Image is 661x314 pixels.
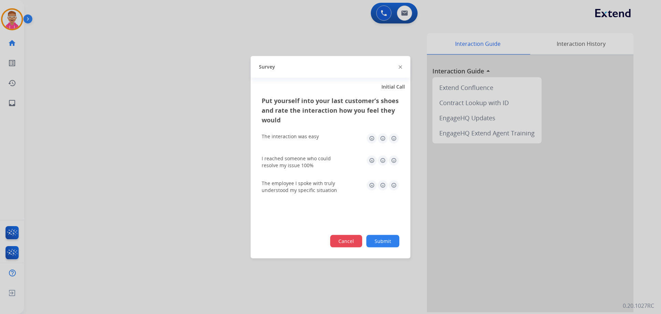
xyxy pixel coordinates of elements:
div: I reached someone who could resolve my issue 100% [262,155,344,169]
button: Submit [366,235,399,247]
span: Initial Call [381,83,405,90]
button: Cancel [330,235,362,247]
div: The employee I spoke with truly understood my specific situation [262,180,344,193]
div: The interaction was easy [262,133,319,140]
p: 0.20.1027RC [623,302,654,310]
img: close-button [399,65,402,69]
h3: Put yourself into your last customer’s shoes and rate the interaction how you feel they would [262,95,399,124]
span: Survey [259,63,275,70]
